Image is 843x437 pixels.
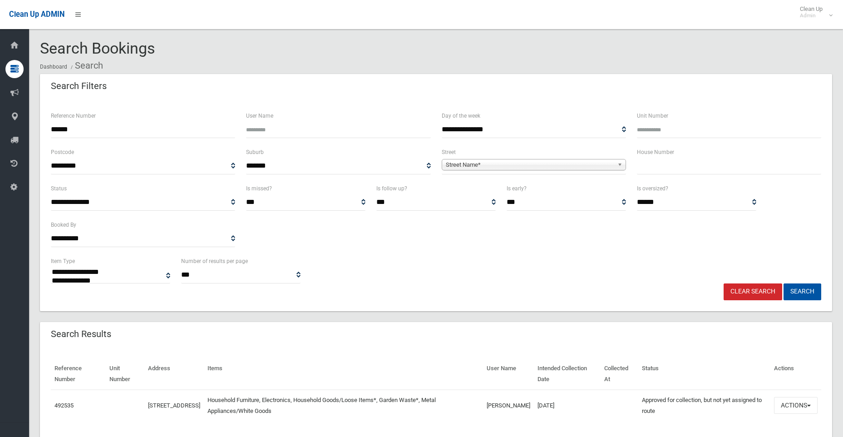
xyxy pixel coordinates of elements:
[376,184,407,194] label: Is follow up?
[795,5,832,19] span: Clean Up
[442,147,456,157] label: Street
[144,358,204,390] th: Address
[40,77,118,95] header: Search Filters
[637,147,674,157] label: House Number
[51,147,74,157] label: Postcode
[54,402,74,409] a: 492535
[204,390,483,421] td: Household Furniture, Electronics, Household Goods/Loose Items*, Garden Waste*, Metal Appliances/W...
[51,256,75,266] label: Item Type
[51,184,67,194] label: Status
[534,390,601,421] td: [DATE]
[483,358,534,390] th: User Name
[40,325,122,343] header: Search Results
[601,358,639,390] th: Collected At
[40,39,155,57] span: Search Bookings
[51,111,96,121] label: Reference Number
[246,111,273,121] label: User Name
[40,64,67,70] a: Dashboard
[442,111,480,121] label: Day of the week
[784,283,821,300] button: Search
[637,111,668,121] label: Unit Number
[507,184,527,194] label: Is early?
[800,12,823,19] small: Admin
[638,390,770,421] td: Approved for collection, but not yet assigned to route
[51,220,76,230] label: Booked By
[181,256,248,266] label: Number of results per page
[246,184,272,194] label: Is missed?
[774,397,818,414] button: Actions
[69,57,103,74] li: Search
[204,358,483,390] th: Items
[724,283,782,300] a: Clear Search
[106,358,145,390] th: Unit Number
[483,390,534,421] td: [PERSON_NAME]
[637,184,668,194] label: Is oversized?
[446,159,614,170] span: Street Name*
[9,10,64,19] span: Clean Up ADMIN
[770,358,821,390] th: Actions
[246,147,264,157] label: Suburb
[51,358,106,390] th: Reference Number
[148,402,200,409] a: [STREET_ADDRESS]
[638,358,770,390] th: Status
[534,358,601,390] th: Intended Collection Date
